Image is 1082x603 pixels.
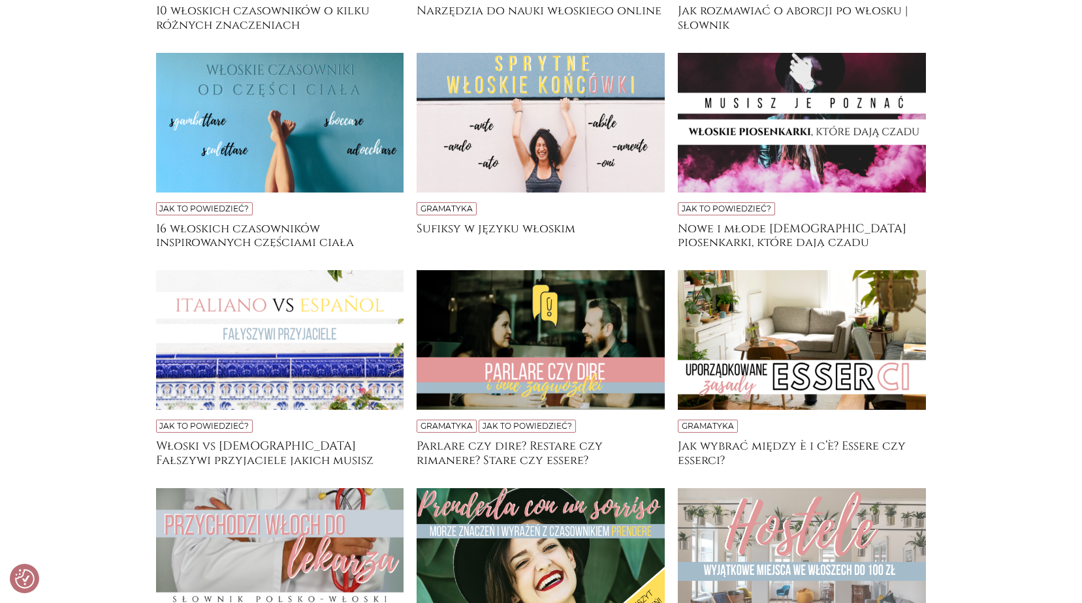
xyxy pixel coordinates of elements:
a: Jak to powiedzieć? [682,204,771,213]
a: Jak to powiedzieć? [159,204,249,213]
a: Narzędzia do nauki włoskiego online [417,4,665,30]
a: 16 włoskich czasowników inspirowanych częściami ciała [156,222,404,248]
a: Gramatyka [421,204,473,213]
button: Preferencje co do zgód [15,569,35,589]
a: Nowe i młode [DEMOGRAPHIC_DATA] piosenkarki, które dają czadu [678,222,926,248]
a: Jak to powiedzieć? [159,421,249,431]
a: Włoski vs [DEMOGRAPHIC_DATA] Fałszywi przyjaciele jakich musisz znać, jeśli uczysz się obu tych j... [156,439,404,465]
a: Jak wybrać między è i c’è? Essere czy esserci? [678,439,926,465]
a: Gramatyka [682,421,734,431]
a: Sufiksy w języku włoskim [417,222,665,248]
img: Revisit consent button [15,569,35,589]
a: Jak rozmawiać o aborcji po włosku | słownik [678,4,926,30]
a: Jak to powiedzieć? [483,421,572,431]
a: Gramatyka [421,421,473,431]
a: Parlare czy dire? Restare czy rimanere? Stare czy essere? [417,439,665,465]
a: 10 włoskich czasowników o kilku różnych znaczeniach [156,4,404,30]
